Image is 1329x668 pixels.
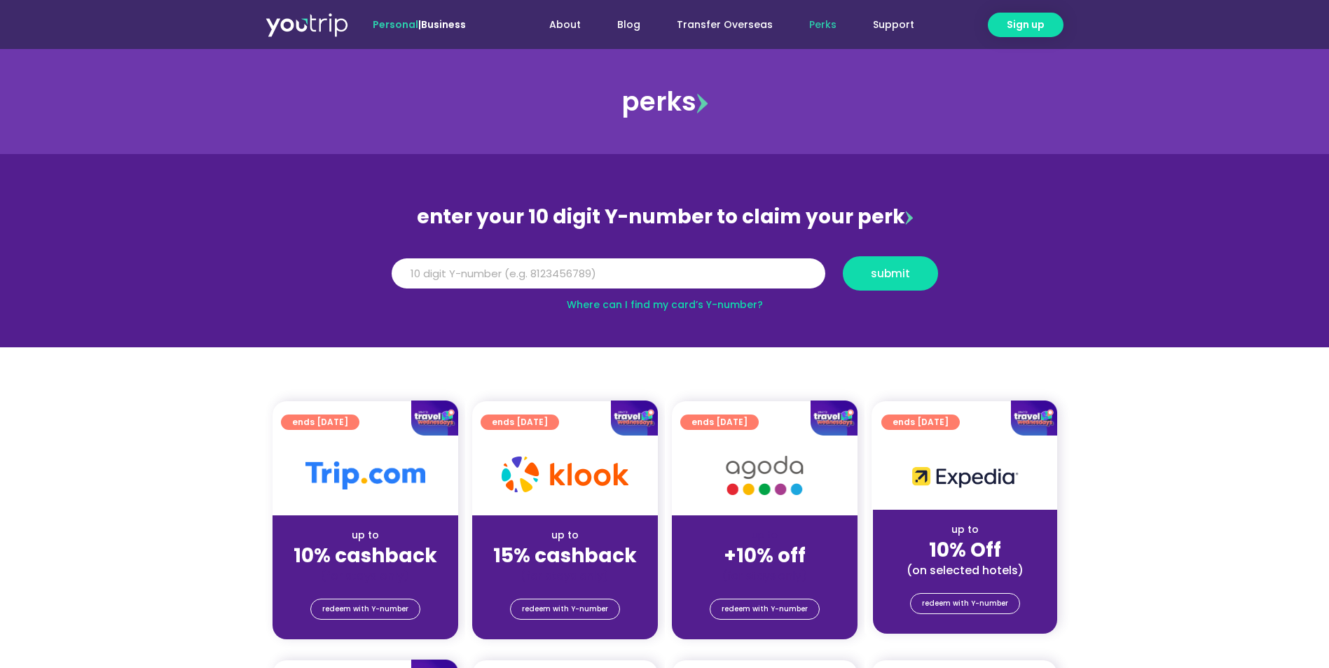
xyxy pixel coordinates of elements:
form: Y Number [392,256,938,301]
a: Blog [599,12,659,38]
div: up to [483,528,647,543]
strong: 10% cashback [294,542,437,569]
a: Support [855,12,932,38]
a: About [531,12,599,38]
strong: +10% off [724,542,806,569]
div: up to [284,528,447,543]
strong: 15% cashback [493,542,637,569]
span: Sign up [1007,18,1045,32]
nav: Menu [504,12,932,38]
span: up to [752,528,778,542]
div: (for stays only) [683,569,846,583]
div: up to [884,522,1046,537]
strong: 10% Off [929,536,1001,564]
a: redeem with Y-number [510,599,620,620]
span: submit [871,268,910,279]
span: | [373,18,466,32]
div: (for stays only) [284,569,447,583]
a: Perks [791,12,855,38]
div: (on selected hotels) [884,563,1046,578]
a: redeem with Y-number [710,599,820,620]
a: redeem with Y-number [910,593,1020,614]
input: 10 digit Y-number (e.g. 8123456789) [392,258,825,289]
span: Personal [373,18,418,32]
span: redeem with Y-number [922,594,1008,613]
a: Transfer Overseas [659,12,791,38]
button: submit [843,256,938,291]
a: Business [421,18,466,32]
a: Sign up [988,13,1063,37]
div: (for stays only) [483,569,647,583]
span: redeem with Y-number [722,599,808,619]
div: enter your 10 digit Y-number to claim your perk [385,199,945,235]
a: redeem with Y-number [310,599,420,620]
span: redeem with Y-number [322,599,408,619]
a: Where can I find my card’s Y-number? [567,298,763,312]
span: redeem with Y-number [522,599,608,619]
